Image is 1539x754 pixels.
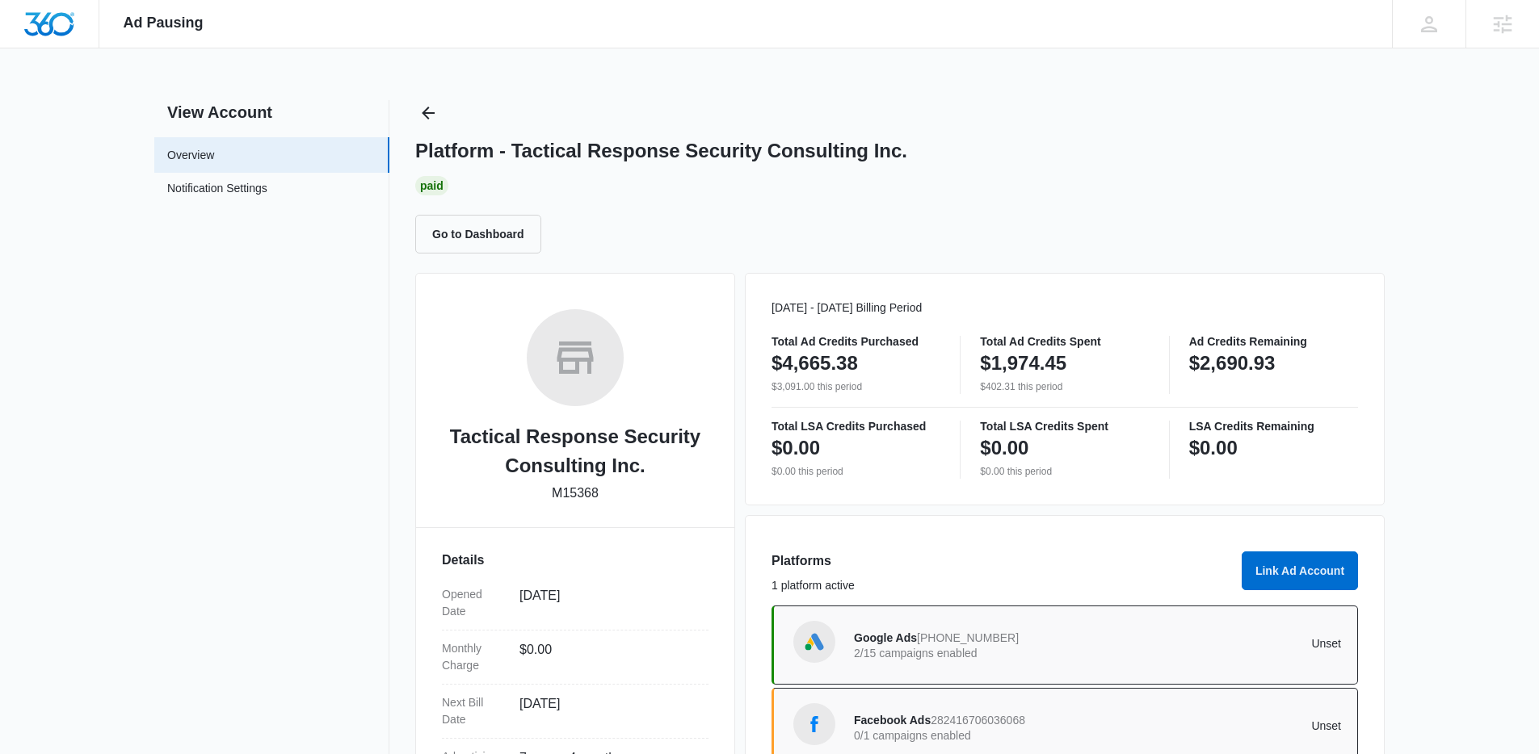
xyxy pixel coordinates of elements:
img: Google Ads [802,630,826,654]
dt: Opened Date [442,586,507,620]
button: Go to Dashboard [415,215,541,253]
p: $3,091.00 this period [772,379,940,394]
span: 282416706036068 [931,714,1025,727]
p: $0.00 [772,435,820,461]
span: Ad Pausing [124,15,204,31]
p: Ad Credits Remaining [1189,336,1358,347]
button: Back [415,100,441,126]
p: LSA Credits Remaining [1189,421,1358,432]
p: $1,974.45 [980,350,1066,376]
span: Facebook Ads [854,714,931,727]
p: 2/15 campaigns enabled [854,647,1098,659]
span: [PHONE_NUMBER] [917,631,1019,644]
p: Unset [1098,720,1342,731]
h2: Tactical Response Security Consulting Inc. [442,422,709,480]
p: 0/1 campaigns enabled [854,730,1098,741]
h2: View Account [154,100,389,124]
h1: Platform - Tactical Response Security Consulting Inc. [415,139,907,163]
dd: [DATE] [519,586,696,620]
p: [DATE] - [DATE] Billing Period [772,300,1358,316]
p: Total Ad Credits Purchased [772,336,940,347]
p: $402.31 this period [980,379,1149,394]
dt: Next Bill Date [442,694,507,728]
p: Total Ad Credits Spent [980,336,1149,347]
p: M15368 [552,484,599,503]
a: Go to Dashboard [415,227,551,241]
div: Opened Date[DATE] [442,576,709,630]
p: Unset [1098,638,1342,649]
p: $0.00 this period [772,464,940,479]
h3: Platforms [772,551,1232,571]
span: Google Ads [854,631,917,644]
a: Notification Settings [167,180,267,201]
dt: Monthly Charge [442,640,507,674]
a: Overview [167,147,214,164]
p: $2,690.93 [1189,350,1276,376]
p: $0.00 [1189,435,1238,461]
p: Total LSA Credits Spent [980,421,1149,432]
div: Next Bill Date[DATE] [442,685,709,739]
p: $0.00 [980,435,1028,461]
dd: $0.00 [519,640,696,674]
button: Link Ad Account [1242,551,1358,590]
h3: Details [442,551,709,570]
p: $0.00 this period [980,464,1149,479]
p: Total LSA Credits Purchased [772,421,940,432]
p: 1 platform active [772,577,1232,594]
p: $4,665.38 [772,350,858,376]
div: Monthly Charge$0.00 [442,630,709,685]
a: Google AdsGoogle Ads[PHONE_NUMBER]2/15 campaigns enabledUnset [772,605,1358,685]
dd: [DATE] [519,694,696,728]
div: Paid [415,176,448,195]
img: Facebook Ads [802,712,826,736]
